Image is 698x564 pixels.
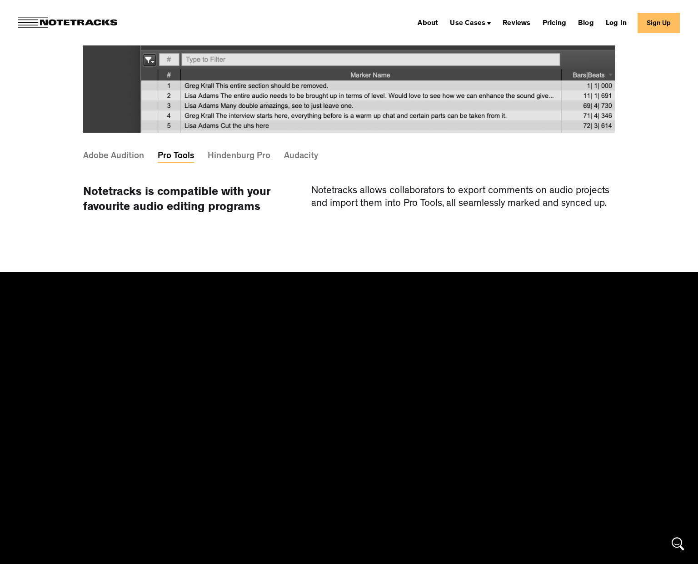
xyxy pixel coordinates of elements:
[450,20,485,27] div: Use Cases
[158,155,194,158] div: Pro Tools
[311,185,615,215] div: Notetracks allows collaborators to export comments on audio projects and import them into Pro Too...
[446,15,494,30] div: Use Cases
[602,15,630,30] a: Log In
[414,15,442,30] a: About
[208,155,270,158] div: Hindenburg Pro
[638,13,680,33] a: Sign Up
[539,15,570,30] a: Pricing
[83,185,293,215] div: Notetracks is compatible with your favourite audio editing programs
[83,155,144,158] div: Adobe Audition
[667,533,689,555] div: Open Intercom Messenger
[499,15,534,30] a: Reviews
[574,15,598,30] a: Blog
[284,155,318,158] div: Audacity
